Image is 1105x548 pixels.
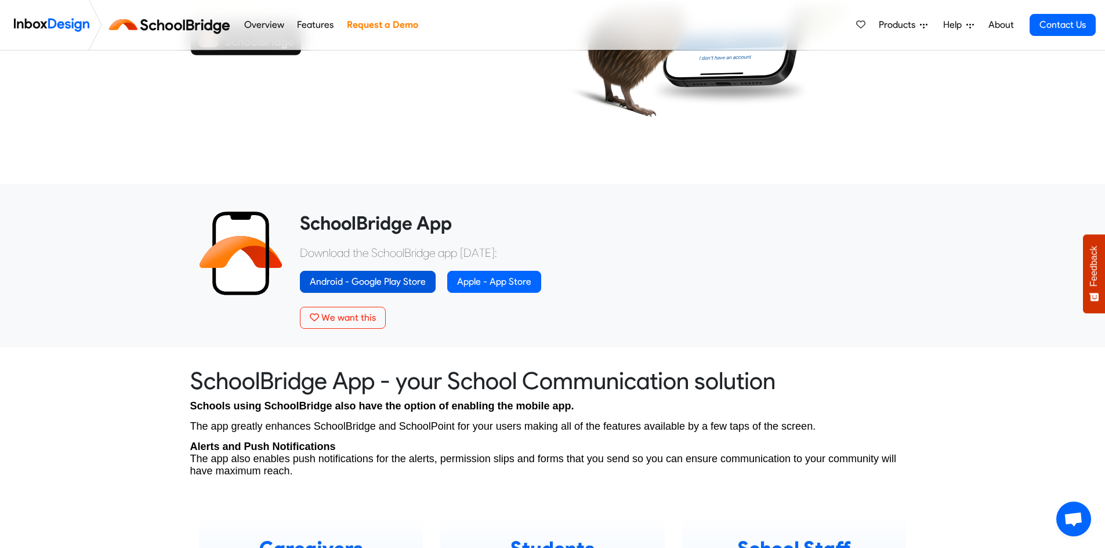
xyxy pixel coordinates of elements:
[879,18,920,32] span: Products
[300,212,907,235] heading: SchoolBridge App
[447,271,541,293] a: Apple - App Store
[939,13,979,37] a: Help
[300,271,436,293] a: Android - Google Play Store
[190,453,897,477] span: The app also enables push notifications for the alerts, permission slips and forms that you send ...
[1030,14,1096,36] a: Contact Us
[985,13,1017,37] a: About
[300,244,907,262] p: Download the SchoolBridge app [DATE]:
[199,212,282,295] img: 2022_01_13_icon_sb_app.svg
[343,13,421,37] a: Request a Demo
[321,312,376,323] span: We want this
[1056,502,1091,536] a: Open chat
[294,13,337,37] a: Features
[648,72,811,108] img: shadow.png
[874,13,932,37] a: Products
[943,18,966,32] span: Help
[190,441,336,452] strong: Alerts and Push Notifications
[107,11,237,39] img: schoolbridge logo
[241,13,287,37] a: Overview
[1089,246,1099,286] span: Feedback
[1083,234,1105,313] button: Feedback - Show survey
[190,420,816,432] span: The app greatly enhances SchoolBridge and SchoolPoint for your users making all of the features a...
[190,366,915,395] heading: SchoolBridge App - your School Communication solution
[190,400,574,412] span: Schools using SchoolBridge also have the option of enabling the mobile app.
[300,307,386,329] button: We want this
